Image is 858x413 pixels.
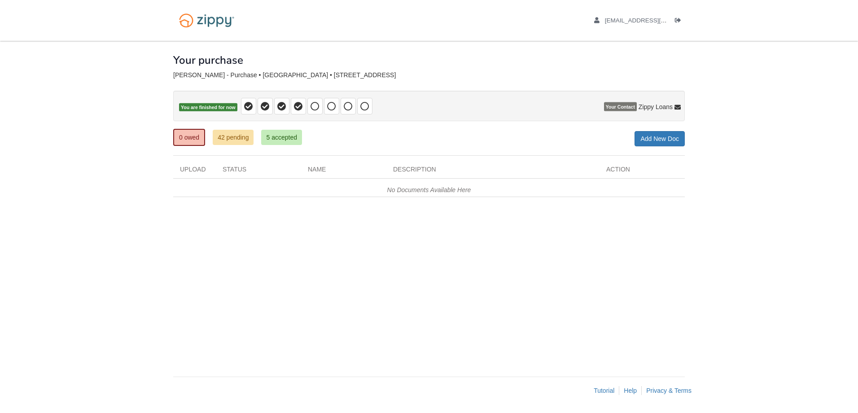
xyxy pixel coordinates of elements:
[173,71,685,79] div: [PERSON_NAME] - Purchase • [GEOGRAPHIC_DATA] • [STREET_ADDRESS]
[604,102,637,111] span: Your Contact
[173,129,205,146] a: 0 owed
[639,102,673,111] span: Zippy Loans
[173,9,240,32] img: Logo
[594,387,614,394] a: Tutorial
[173,54,243,66] h1: Your purchase
[386,165,600,178] div: Description
[261,130,302,145] a: 5 accepted
[600,165,685,178] div: Action
[605,17,708,24] span: jessla85@yahoo.com
[646,387,692,394] a: Privacy & Terms
[675,17,685,26] a: Log out
[213,130,254,145] a: 42 pending
[624,387,637,394] a: Help
[179,103,237,112] span: You are finished for now
[594,17,708,26] a: edit profile
[387,186,471,193] em: No Documents Available Here
[173,165,216,178] div: Upload
[635,131,685,146] a: Add New Doc
[301,165,386,178] div: Name
[216,165,301,178] div: Status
